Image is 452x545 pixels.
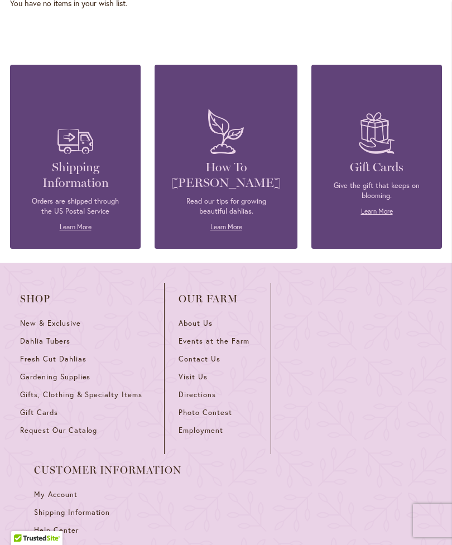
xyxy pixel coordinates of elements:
a: Learn More [60,223,92,231]
h4: Shipping Information [27,160,124,191]
p: Read our tips for growing beautiful dahlias. [171,196,281,216]
span: Help Center [34,525,79,535]
span: Our Farm [179,293,257,305]
span: About Us [179,319,213,328]
span: Events at the Farm [179,336,249,346]
span: Photo Contest [179,408,232,417]
span: Gifts, Clothing & Specialty Items [20,390,142,399]
span: Visit Us [179,372,208,382]
span: New & Exclusive [20,319,81,328]
h4: Gift Cards [328,160,425,175]
span: Shop [20,293,150,305]
span: Shipping Information [34,508,110,517]
h4: How To [PERSON_NAME] [171,160,281,191]
span: Contact Us [179,354,220,364]
span: Employment [179,426,223,435]
span: My Account [34,490,78,499]
a: Learn More [361,207,393,215]
span: Gift Cards [20,408,58,417]
span: Request Our Catalog [20,426,97,435]
span: Directions [179,390,216,399]
span: Gardening Supplies [20,372,90,382]
span: Fresh Cut Dahlias [20,354,86,364]
span: Customer Information [34,465,182,476]
p: Orders are shipped through the US Postal Service [27,196,124,216]
p: Give the gift that keeps on blooming. [328,181,425,201]
span: Dahlia Tubers [20,336,70,346]
a: Learn More [210,223,242,231]
iframe: Launch Accessibility Center [8,505,40,537]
